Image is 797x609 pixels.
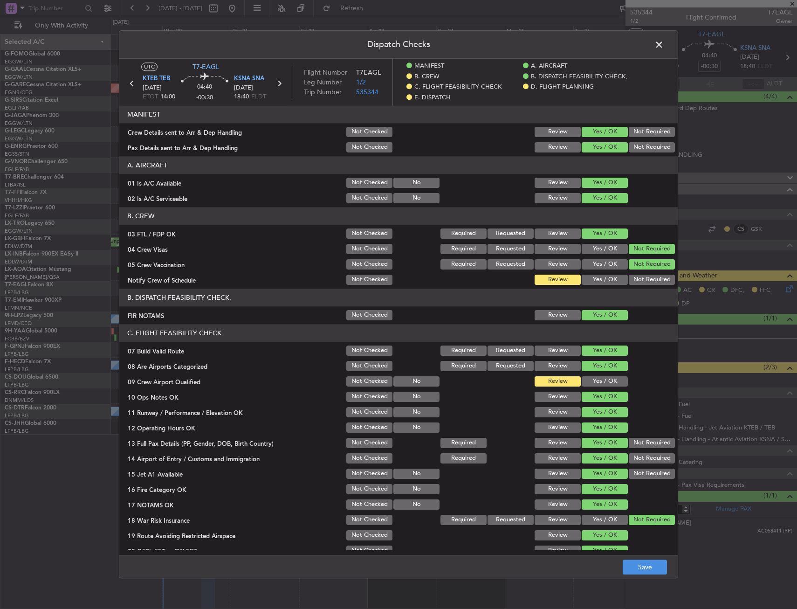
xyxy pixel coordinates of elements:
[629,259,675,270] button: Not Required
[582,546,628,556] button: Yes / OK
[629,244,675,254] button: Not Required
[119,31,678,59] header: Dispatch Checks
[582,484,628,494] button: Yes / OK
[582,422,628,433] button: Yes / OK
[629,515,675,525] button: Not Required
[582,499,628,510] button: Yes / OK
[582,407,628,417] button: Yes / OK
[582,193,628,203] button: Yes / OK
[629,127,675,137] button: Not Required
[582,244,628,254] button: Yes / OK
[582,346,628,356] button: Yes / OK
[582,361,628,371] button: Yes / OK
[629,453,675,464] button: Not Required
[531,72,627,82] span: B. DISPATCH FEASIBILITY CHECK,
[582,310,628,320] button: Yes / OK
[629,275,675,285] button: Not Required
[629,469,675,479] button: Not Required
[582,178,628,188] button: Yes / OK
[629,142,675,152] button: Not Required
[582,530,628,540] button: Yes / OK
[582,392,628,402] button: Yes / OK
[582,453,628,464] button: Yes / OK
[582,228,628,239] button: Yes / OK
[582,515,628,525] button: Yes / OK
[623,560,667,575] button: Save
[629,438,675,448] button: Not Required
[582,259,628,270] button: Yes / OK
[582,438,628,448] button: Yes / OK
[582,469,628,479] button: Yes / OK
[582,127,628,137] button: Yes / OK
[582,275,628,285] button: Yes / OK
[582,376,628,387] button: Yes / OK
[582,142,628,152] button: Yes / OK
